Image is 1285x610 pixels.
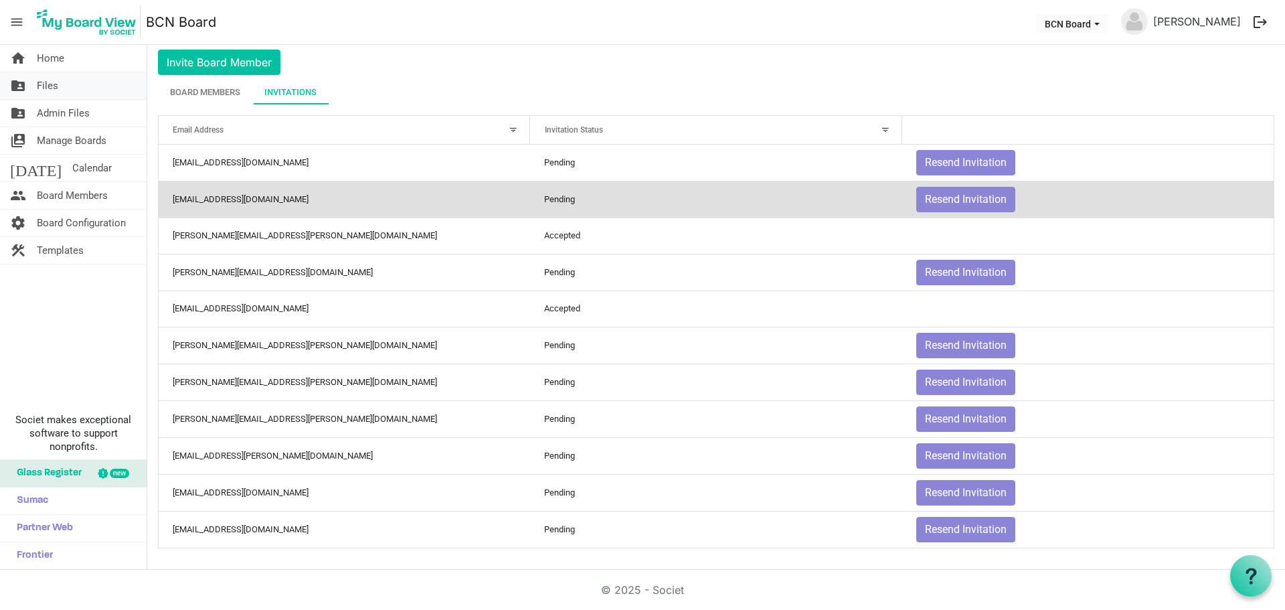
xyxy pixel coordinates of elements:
div: Invitations [264,86,317,99]
button: Resend Invitation [916,150,1015,175]
td: Pending column header Invitation Status [530,511,902,548]
td: jo.johnstone@belfast.school.nz column header Email Address [159,437,530,474]
td: pailbiddington@xtra.co.nz column header Email Address [159,181,530,218]
button: Resend Invitation [916,260,1015,285]
span: Files [37,72,58,99]
td: Resend Invitation is template cell column header [902,400,1274,437]
span: Invitation Status [545,125,603,135]
span: Board Members [37,182,108,209]
td: lynda.goodrick@gmail.com column header Email Address [159,218,530,254]
button: Resend Invitation [916,517,1015,542]
td: Pending column header Invitation Status [530,364,902,400]
td: paulbiddington@xtra.co.nz column header Email Address [159,291,530,327]
span: Calendar [72,155,112,181]
span: [DATE] [10,155,62,181]
td: Resend Invitation is template cell column header [902,145,1274,181]
td: Accepted column header Invitation Status [530,291,902,327]
td: hitchwill@xtra.co.nz column header Email Address [159,474,530,511]
span: Board Configuration [37,210,126,236]
span: Home [37,45,64,72]
span: switch_account [10,127,26,154]
td: Pending column header Invitation Status [530,437,902,474]
td: Resend Invitation is template cell column header [902,511,1274,548]
img: no-profile-picture.svg [1121,8,1148,35]
td: Pending column header Invitation Status [530,400,902,437]
button: Invite Board Member [158,50,280,75]
div: new [110,469,129,478]
td: is template cell column header [902,218,1274,254]
span: Frontier [10,542,53,569]
td: Pending column header Invitation Status [530,254,902,291]
span: people [10,182,26,209]
button: Resend Invitation [916,370,1015,395]
a: My Board View Logo [33,5,146,39]
button: logout [1246,8,1274,36]
span: Sumac [10,487,48,514]
span: folder_shared [10,100,26,127]
td: Resend Invitation is template cell column header [902,181,1274,218]
button: Resend Invitation [916,480,1015,506]
td: ops@belfastcommunitynetwork.org.nz column header Email Address [159,145,530,181]
td: is template cell column header [902,291,1274,327]
td: sarah.cooper@belfast.school.co.nz column header Email Address [159,327,530,364]
td: Pending column header Invitation Status [530,181,902,218]
a: BCN Board [146,9,216,35]
span: menu [4,9,29,35]
span: Partner Web [10,515,73,542]
span: Email Address [173,125,224,135]
button: Resend Invitation [916,443,1015,469]
span: Societ makes exceptional software to support nonprofits. [6,413,141,453]
button: Resend Invitation [916,187,1015,212]
span: Admin Files [37,100,90,127]
td: Resend Invitation is template cell column header [902,254,1274,291]
button: Resend Invitation [916,406,1015,432]
td: Pending column header Invitation Status [530,145,902,181]
span: Manage Boards [37,127,106,154]
div: Board Members [170,86,240,99]
a: © 2025 - Societ [601,583,684,597]
img: My Board View Logo [33,5,141,39]
span: home [10,45,26,72]
button: Resend Invitation [916,333,1015,358]
div: tab-header [158,80,1274,104]
td: Resend Invitation is template cell column header [902,327,1274,364]
td: Resend Invitation is template cell column header [902,364,1274,400]
span: Templates [37,237,84,264]
span: folder_shared [10,72,26,99]
td: lynda@belfastcommunitynetwork.org.nz column header Email Address [159,254,530,291]
span: Glass Register [10,460,82,487]
td: sally.thompson@xtra.co.nz column header Email Address [159,364,530,400]
td: davidlipsys@gmail.com column header Email Address [159,511,530,548]
button: BCN Board dropdownbutton [1036,14,1108,33]
span: settings [10,210,26,236]
td: Pending column header Invitation Status [530,474,902,511]
td: Resend Invitation is template cell column header [902,474,1274,511]
td: Accepted column header Invitation Status [530,218,902,254]
span: construction [10,237,26,264]
td: Pending column header Invitation Status [530,327,902,364]
td: Resend Invitation is template cell column header [902,437,1274,474]
a: [PERSON_NAME] [1148,8,1246,35]
td: andrew.mckerrow@salvationarmy.co.nz column header Email Address [159,400,530,437]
